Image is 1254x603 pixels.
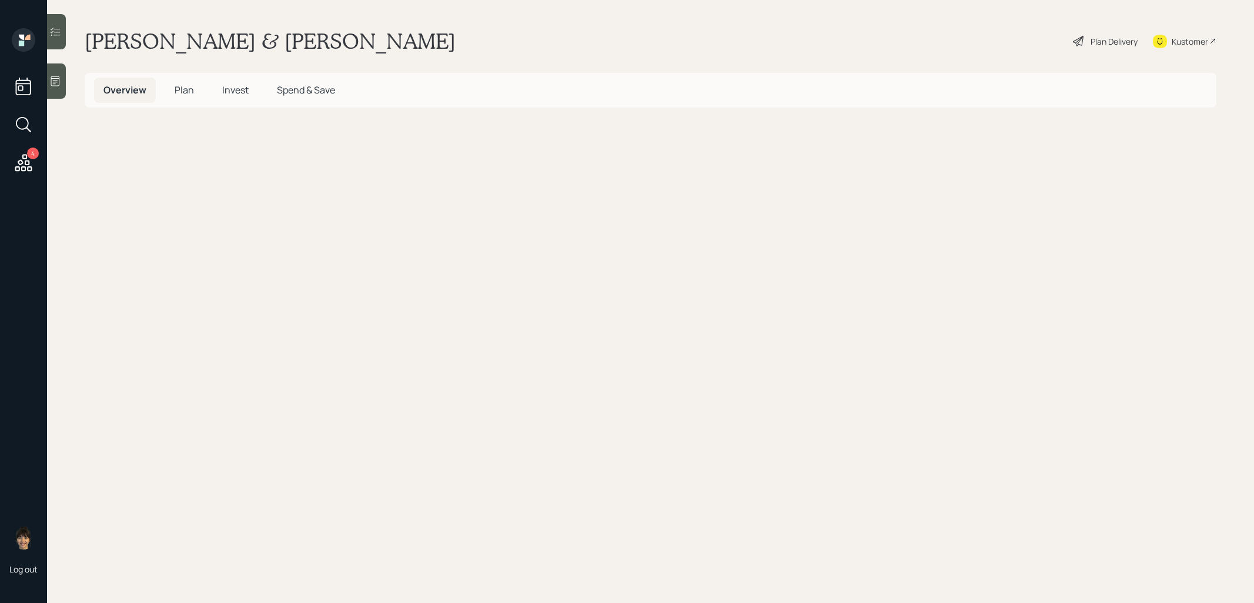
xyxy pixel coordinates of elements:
[222,83,249,96] span: Invest
[277,83,335,96] span: Spend & Save
[27,148,39,159] div: 4
[103,83,146,96] span: Overview
[1091,35,1138,48] div: Plan Delivery
[1172,35,1208,48] div: Kustomer
[12,526,35,550] img: treva-nostdahl-headshot.png
[85,28,456,54] h1: [PERSON_NAME] & [PERSON_NAME]
[175,83,194,96] span: Plan
[9,564,38,575] div: Log out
